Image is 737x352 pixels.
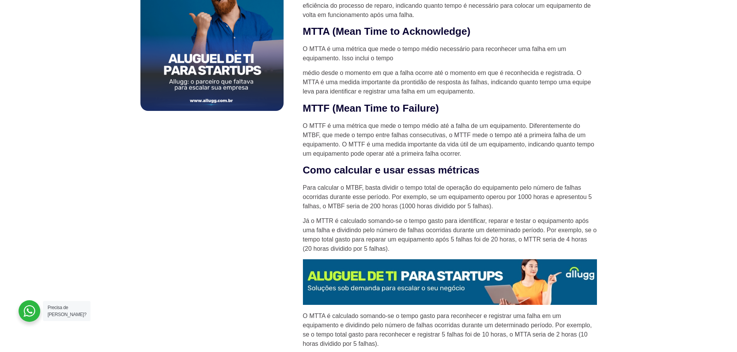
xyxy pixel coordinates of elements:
[303,183,597,211] p: Para calcular o MTBF, basta dividir o tempo total de operação do equipamento pelo número de falha...
[303,121,597,158] p: O MTTF é uma métrica que mede o tempo médio até a falha de um equipamento. Diferentemente do MTBF...
[303,68,597,96] p: médio desde o momento em que a falha ocorre até o momento em que é reconhecida e registrada. O MT...
[303,44,597,63] p: O MTTA é uma métrica que mede o tempo médio necessário para reconhecer uma falha em um equipament...
[303,25,597,38] h2: MTTA (Mean Time to Acknowledge)
[698,315,737,352] iframe: Chat Widget
[303,311,597,349] p: O MTTA é calculado somando-se o tempo gasto para reconhecer e registrar uma falha em um equipamen...
[48,305,86,317] span: Precisa de [PERSON_NAME]?
[303,164,597,177] h2: Como calcular e usar essas métricas
[303,102,597,115] h2: MTTF (Mean Time to Failure)
[303,216,597,253] p: Já o MTTR é calculado somando-se o tempo gasto para identificar, reparar e testar o equipamento a...
[303,259,597,305] img: Aluguel de Notebook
